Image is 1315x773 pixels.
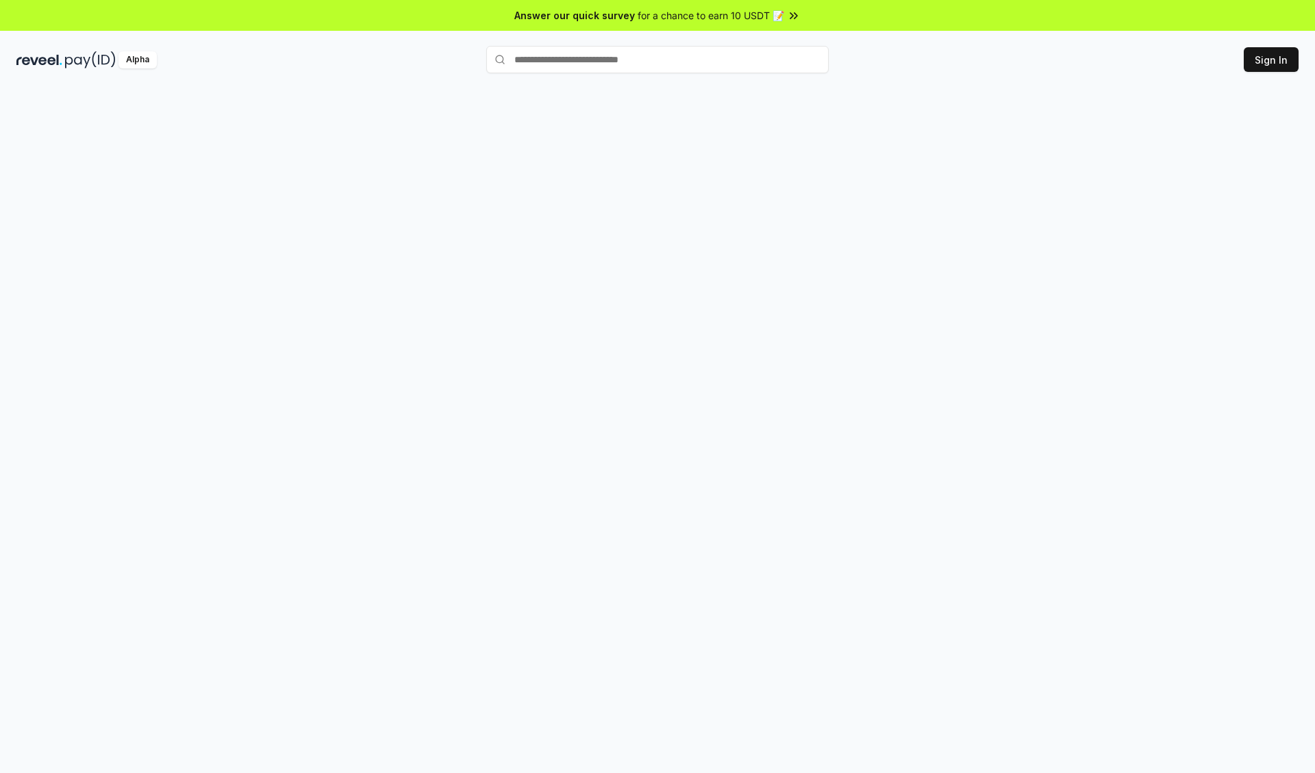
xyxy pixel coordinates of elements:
span: Answer our quick survey [514,8,635,23]
img: reveel_dark [16,51,62,68]
span: for a chance to earn 10 USDT 📝 [638,8,784,23]
img: pay_id [65,51,116,68]
button: Sign In [1244,47,1299,72]
div: Alpha [118,51,157,68]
